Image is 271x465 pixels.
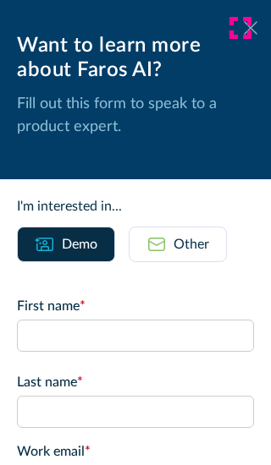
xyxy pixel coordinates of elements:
label: First name [17,296,254,316]
div: Demo [62,234,97,254]
div: I'm interested in... [17,196,254,216]
div: Other [174,234,209,254]
div: Want to learn more about Faros AI? [17,34,254,83]
label: Work email [17,441,254,462]
p: Fill out this form to speak to a product expert. [17,93,254,139]
label: Last name [17,372,254,392]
